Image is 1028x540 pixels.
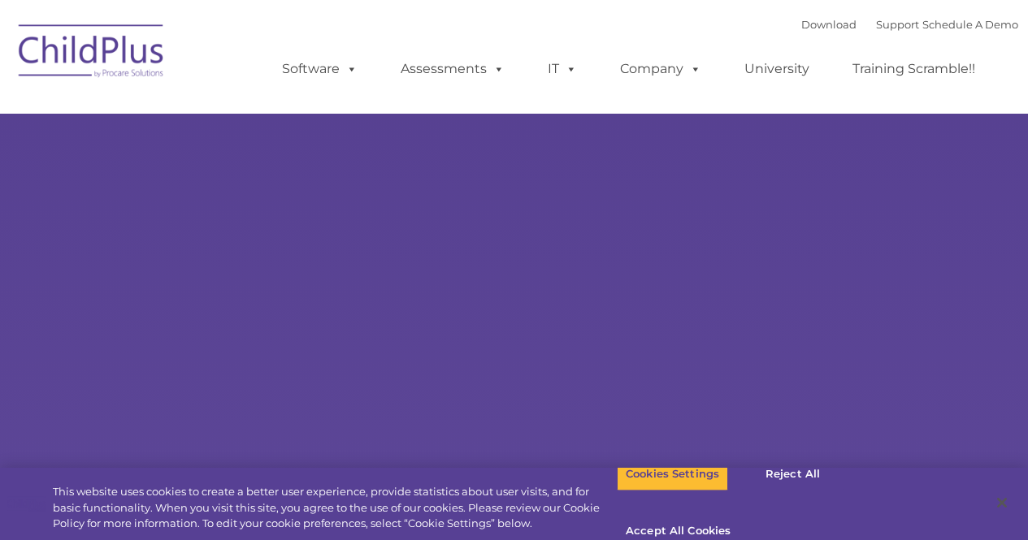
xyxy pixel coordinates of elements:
a: IT [531,53,593,85]
a: Download [801,18,857,31]
a: Software [266,53,374,85]
a: Training Scramble!! [836,53,991,85]
font: | [801,18,1018,31]
button: Close [984,485,1020,521]
a: Support [876,18,919,31]
div: This website uses cookies to create a better user experience, provide statistics about user visit... [53,484,617,532]
img: ChildPlus by Procare Solutions [11,13,173,94]
button: Reject All [742,457,844,491]
a: Assessments [384,53,521,85]
a: Company [604,53,718,85]
a: Schedule A Demo [922,18,1018,31]
button: Cookies Settings [617,457,728,491]
a: University [728,53,826,85]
